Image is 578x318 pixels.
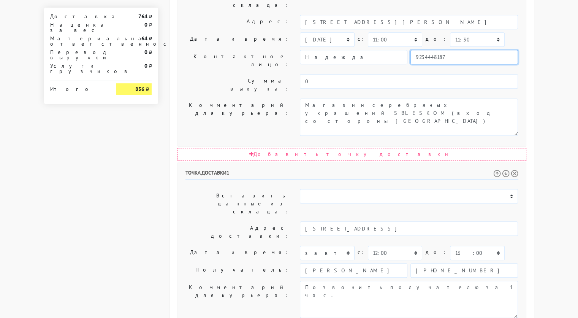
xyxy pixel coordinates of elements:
[144,62,147,69] strong: 0
[425,246,447,259] label: до:
[180,99,295,136] label: Комментарий для курьера:
[180,263,295,278] label: Получатель:
[177,148,526,161] div: Добавить точку доставки
[138,13,147,20] strong: 764
[180,15,295,29] label: Адрес:
[44,36,111,46] div: Материальная ответственность
[44,49,111,60] div: Перевод выручки
[226,169,230,176] span: 1
[410,50,518,64] input: Телефон
[180,32,295,47] label: Дата и время:
[180,246,295,260] label: Дата и время:
[144,49,147,56] strong: 0
[50,83,105,92] div: Итого
[144,21,147,28] strong: 0
[135,86,144,92] strong: 856
[180,74,295,95] label: Сумма выкупа:
[300,263,407,278] input: Имя
[180,221,295,243] label: Адрес доставки:
[300,281,518,318] textarea: Позвонить получателю за 1 час.
[410,263,518,278] input: Телефон
[44,22,111,33] div: Наценка за вес
[180,189,295,218] label: Вставить данные из склада:
[44,14,111,19] div: Доставка
[44,63,111,74] div: Услуги грузчиков
[425,32,447,46] label: до:
[185,170,518,180] h6: Точка доставки
[180,281,295,318] label: Комментарий для курьера:
[180,50,295,71] label: Контактное лицо:
[358,32,365,46] label: c:
[141,35,147,42] strong: 64
[358,246,365,259] label: c:
[300,50,407,64] input: Имя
